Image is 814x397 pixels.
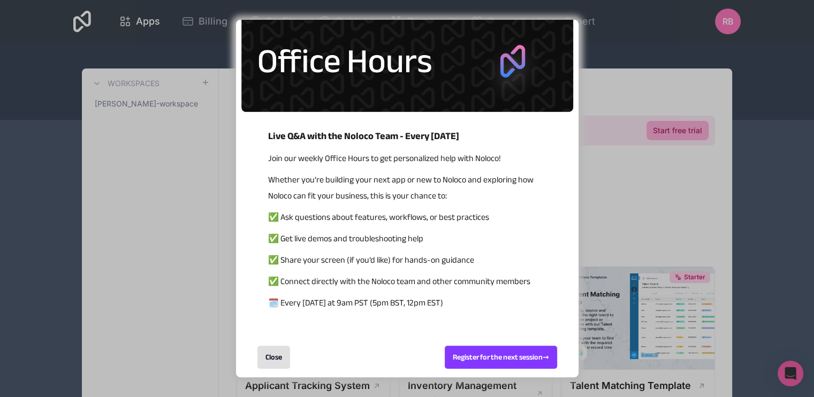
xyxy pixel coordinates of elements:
div: Close [257,346,290,369]
span: 🗓️ Every [DATE] at 9am PST (5pm BST, 12pm EST) [268,295,443,311]
span: ✅ Get live demos and troubleshooting help [268,231,423,247]
span: ✅ Connect directly with the Noloco team and other community members [268,273,530,289]
span: ✅ Share your screen (if you’d like) for hands-on guidance [268,252,474,268]
span: Live Q&A with the Noloco Team - Every [DATE] [268,127,459,145]
div: Register for the next session → [445,346,557,369]
span: Join our weekly Office Hours to get personalized help with Noloco! [268,150,501,166]
span: ✅ Ask questions about features, workflows, or best practices [268,209,489,225]
span: Whether you’re building your next app or new to Noloco and exploring how Noloco can fit your busi... [268,172,534,204]
div: entering modal [236,20,579,377]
